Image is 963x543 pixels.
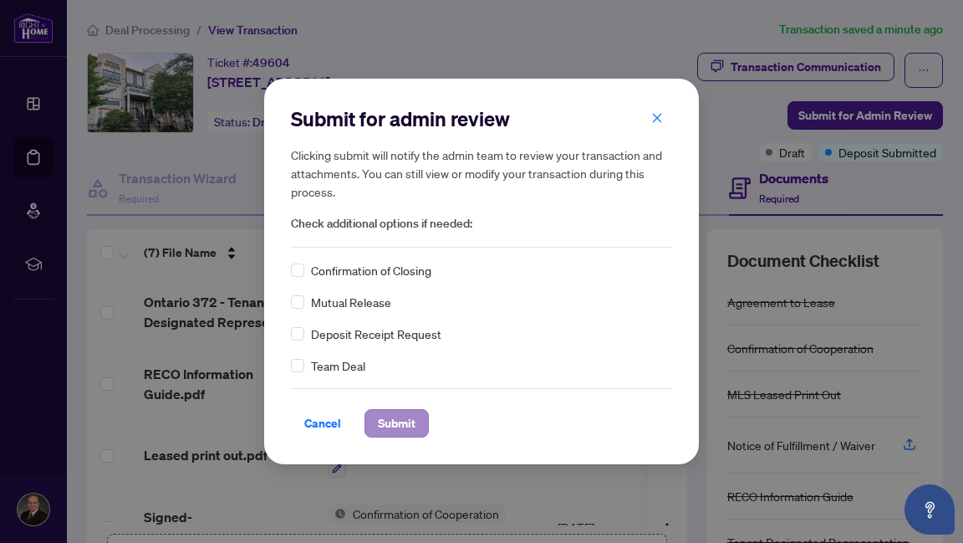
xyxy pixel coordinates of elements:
[291,105,672,132] h2: Submit for admin review
[311,325,441,343] span: Deposit Receipt Request
[904,484,955,535] button: Open asap
[311,261,431,279] span: Confirmation of Closing
[378,410,415,437] span: Submit
[311,356,365,375] span: Team Deal
[364,409,429,438] button: Submit
[291,214,672,233] span: Check additional options if needed:
[311,293,391,311] span: Mutual Release
[304,410,341,437] span: Cancel
[651,112,663,124] span: close
[291,409,354,438] button: Cancel
[291,146,672,201] h5: Clicking submit will notify the admin team to review your transaction and attachments. You can st...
